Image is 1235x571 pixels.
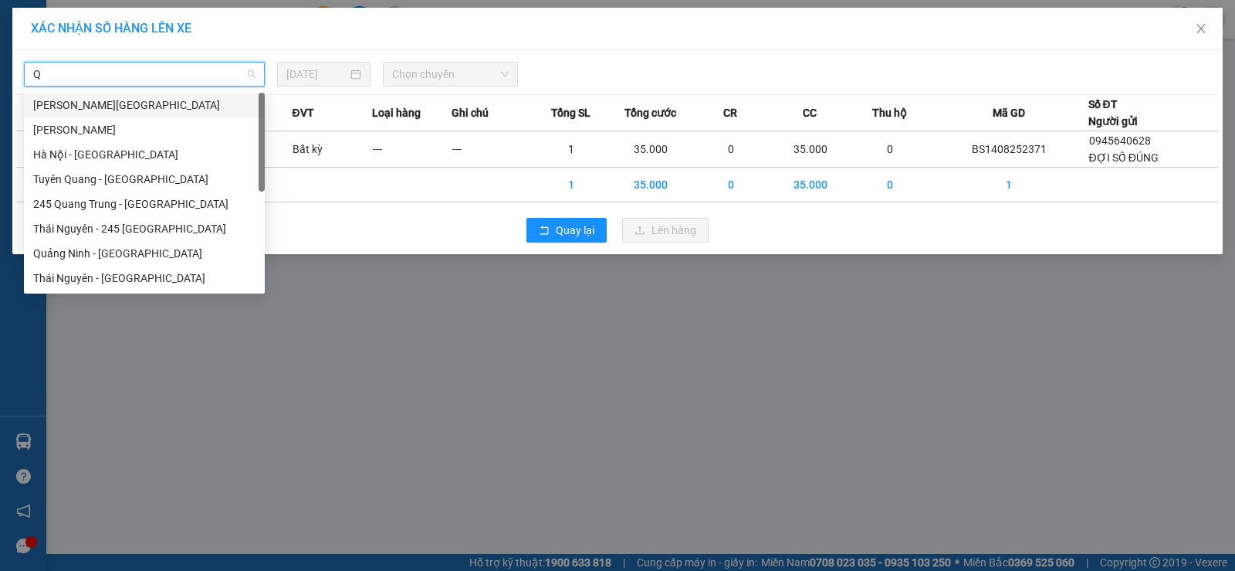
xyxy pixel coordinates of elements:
[551,104,590,121] span: Tổng SL
[33,245,255,262] div: Quảng Ninh - [GEOGRAPHIC_DATA]
[452,131,531,168] td: ---
[622,218,709,243] button: uploadLên hàng
[24,216,265,241] div: Thái Nguyên - 245 Quang Trung
[33,121,255,138] div: [PERSON_NAME]
[31,21,191,36] span: XÁC NHẬN SỐ HÀNG LÊN XE
[723,104,737,121] span: CR
[292,104,313,121] span: ĐVT
[24,266,265,291] div: Thái Nguyên - Quảng Ninh
[24,192,265,216] div: 245 Quang Trung - Thái Nguyên
[372,131,452,168] td: ---
[531,168,611,202] td: 1
[33,146,255,163] div: Hà Nội - [GEOGRAPHIC_DATA]
[24,93,265,117] div: Tuyên Quang - Thái Nguyên
[691,131,770,168] td: 0
[392,63,509,86] span: Chọn chuyến
[531,131,611,168] td: 1
[930,131,1088,168] td: BS1408252371
[1179,8,1223,51] button: Close
[851,168,930,202] td: 0
[526,218,607,243] button: rollbackQuay lại
[1088,96,1138,130] div: Số ĐT Người gửi
[539,225,550,237] span: rollback
[803,104,817,121] span: CC
[611,131,691,168] td: 35.000
[33,97,255,114] div: [PERSON_NAME][GEOGRAPHIC_DATA]
[872,104,907,121] span: Thu hộ
[691,168,770,202] td: 0
[556,222,594,239] span: Quay lại
[33,195,255,212] div: 245 Quang Trung - [GEOGRAPHIC_DATA]
[993,104,1025,121] span: Mã GD
[33,171,255,188] div: Tuyên Quang - [GEOGRAPHIC_DATA]
[851,131,930,168] td: 0
[770,168,850,202] td: 35.000
[292,131,371,168] td: Bất kỳ
[33,270,255,287] div: Thái Nguyên - [GEOGRAPHIC_DATA]
[611,168,691,202] td: 35.000
[770,131,850,168] td: 35.000
[33,220,255,237] div: Thái Nguyên - 245 [GEOGRAPHIC_DATA]
[24,241,265,266] div: Quảng Ninh - Thái Nguyên
[1089,151,1159,164] span: ĐỢI SỐ ĐÚNG
[1089,134,1151,147] span: 0945640628
[372,104,421,121] span: Loại hàng
[24,117,265,142] div: Thái Nguyên - Tuyên Quang
[930,168,1088,202] td: 1
[24,142,265,167] div: Hà Nội - Tuyên Quang
[624,104,676,121] span: Tổng cước
[286,66,347,83] input: 15/08/2025
[24,167,265,192] div: Tuyên Quang - Hà Nội
[452,104,489,121] span: Ghi chú
[1195,22,1207,35] span: close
